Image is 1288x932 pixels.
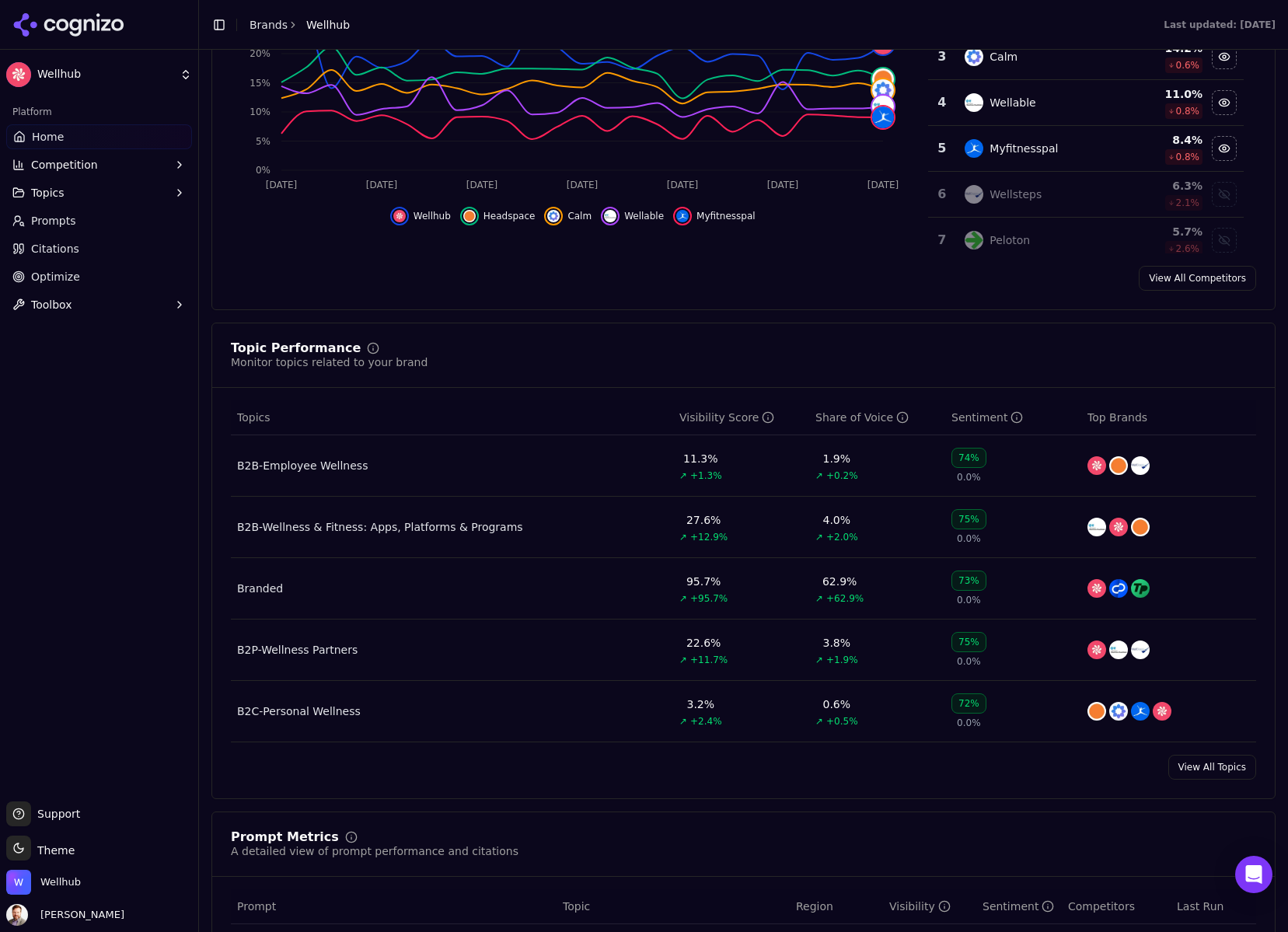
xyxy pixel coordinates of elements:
div: Calm [990,49,1017,65]
div: 73% [951,571,986,591]
span: ↗ [679,592,687,605]
th: Topic [557,889,790,924]
th: Last Run [1171,889,1256,924]
img: Chris Dean [6,904,28,926]
img: totalpass [1131,579,1150,598]
span: 0.0% [957,655,981,668]
tspan: 5% [256,136,271,147]
span: 2.1 % [1176,197,1200,209]
button: Hide calm data [1212,44,1237,69]
div: 5.7 % [1122,224,1202,239]
button: Hide calm data [544,207,592,225]
div: 62.9% [822,574,857,589]
img: calm [965,47,983,66]
button: Topics [6,180,192,205]
span: ↗ [815,531,823,543]
button: Hide wellhub data [390,207,451,225]
div: Branded [237,581,283,596]
tspan: [DATE] [667,180,699,190]
span: Wellhub [306,17,350,33]
span: Wellhub [414,210,451,222]
span: Citations [31,241,79,257]
span: Topics [237,410,271,425]
span: Theme [31,844,75,857]
button: Toolbox [6,292,192,317]
span: +62.9% [826,592,864,605]
div: Wellsteps [990,187,1042,202]
a: Citations [6,236,192,261]
img: wellsteps [1131,641,1150,659]
img: wellhub [1087,641,1106,659]
img: calm [1109,702,1128,721]
button: Open user button [6,904,124,926]
div: B2P-Wellness Partners [237,642,358,658]
div: 4.0% [823,512,851,528]
th: Prompt [231,889,557,924]
tspan: 20% [250,48,271,59]
th: sentiment [945,400,1081,435]
a: B2C-Personal Wellness [237,703,361,719]
th: Competitors [1062,889,1171,924]
div: Data table [231,400,1256,742]
span: Prompt [237,899,276,914]
a: Home [6,124,192,149]
img: headspace [872,68,894,90]
div: Visibility [889,899,951,914]
img: wellhub [393,210,406,222]
tspan: 15% [250,78,271,89]
button: Hide myfitnesspal data [673,207,756,225]
span: ↗ [815,469,823,482]
div: Platform [6,99,192,124]
div: 1.9% [823,451,851,466]
span: +12.9% [690,531,728,543]
span: 0.6 % [1176,59,1200,72]
img: myfitnesspal [676,210,689,222]
span: Support [31,806,80,822]
span: Calm [567,210,592,222]
span: ↗ [679,531,687,543]
div: 5 [934,139,949,158]
tr: 3calmCalm14.2%0.6%Hide calm data [928,34,1244,80]
div: A detailed view of prompt performance and citations [231,843,518,859]
img: headspace [1131,518,1150,536]
img: Wellhub [6,62,31,87]
div: 72% [951,693,986,714]
span: 0.0% [957,471,981,483]
div: Share of Voice [815,410,909,425]
tspan: [DATE] [466,180,498,190]
div: 7 [934,231,949,250]
div: 4 [934,93,949,112]
span: +95.7% [690,592,728,605]
img: classpass [1109,579,1128,598]
div: 3.8% [823,635,851,651]
span: ↗ [815,715,823,728]
span: Wellhub [40,875,81,889]
th: Top Brands [1081,400,1256,435]
span: +2.4% [690,715,722,728]
tr: 5myfitnesspalMyfitnesspal8.4%0.8%Hide myfitnesspal data [928,126,1244,172]
button: Show wellsteps data [1212,182,1237,207]
img: wellhub [1153,702,1171,721]
span: +2.0% [826,531,858,543]
span: Toolbox [31,297,72,312]
span: Wellhub [37,68,173,82]
div: 11.0 % [1122,86,1202,102]
a: Optimize [6,264,192,289]
div: 74% [951,448,986,468]
th: visibilityScore [673,400,809,435]
span: +1.3% [690,469,722,482]
span: ↗ [679,469,687,482]
a: B2B-Wellness & Fitness: Apps, Platforms & Programs [237,519,523,535]
span: Optimize [31,269,80,284]
th: shareOfVoice [809,400,945,435]
tspan: [DATE] [567,180,599,190]
span: +1.9% [826,654,858,666]
img: wellsteps [965,185,983,204]
div: 8.4 % [1122,132,1202,148]
span: 0.8 % [1176,105,1200,117]
span: +0.5% [826,715,858,728]
img: wellable [1087,518,1106,536]
span: 0.8 % [1176,151,1200,163]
